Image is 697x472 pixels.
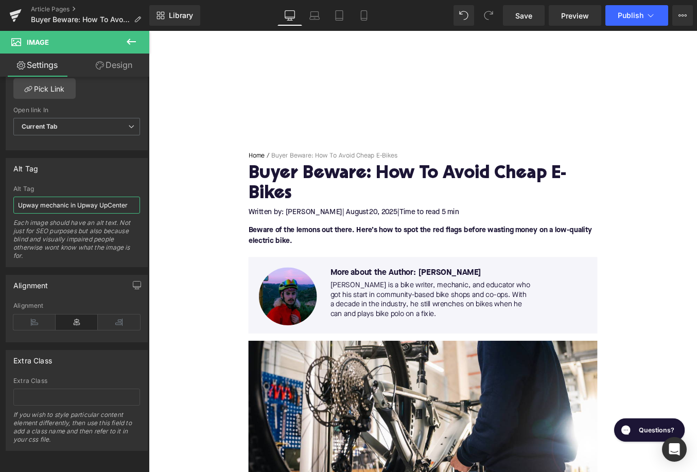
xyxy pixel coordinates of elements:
[13,411,140,450] div: If you wish to style particular content element differently, then use this field to add a class n...
[352,5,376,26] a: Mobile
[132,136,139,147] span: /
[169,11,193,20] span: Library
[618,11,643,20] span: Publish
[515,10,532,21] span: Save
[327,5,352,26] a: Tablet
[13,219,140,267] div: Each image should have an alt text. Not just for SEO purposes but also because blind and visually...
[13,107,140,114] div: Open link In
[31,5,149,13] a: Article Pages
[13,377,140,384] div: Extra Class
[13,197,140,214] input: Your alt tags go here
[13,275,48,290] div: Alignment
[13,302,140,309] div: Alignment
[283,202,285,211] span: |
[113,136,510,152] nav: breadcrumbs
[77,54,151,77] a: Design
[302,5,327,26] a: Laptop
[250,202,283,211] span: 20, 2025
[220,202,250,211] span: | August
[206,284,434,327] p: [PERSON_NAME] is a bike writer, mechanic, and educator who got his start in community-based bike ...
[605,5,668,26] button: Publish
[549,5,601,26] a: Preview
[31,15,130,24] span: Buyer Beware: How To Avoid Cheap E-Bikes
[113,201,510,212] p: Written by: [PERSON_NAME]
[113,136,132,147] a: Home
[672,5,693,26] button: More
[454,5,474,26] button: Undo
[27,38,49,46] span: Image
[662,437,687,462] div: Open Intercom Messenger
[524,436,613,470] iframe: Gorgias live chat messenger
[113,152,510,197] h1: Buyer Beware: How To Avoid Cheap E-Bikes
[277,5,302,26] a: Desktop
[206,269,434,281] p: More about the Author: [PERSON_NAME]
[13,351,52,365] div: Extra Class
[13,185,140,193] div: Alt Tag
[561,10,589,21] span: Preview
[22,123,58,130] b: Current Tab
[478,5,499,26] button: Redo
[149,5,200,26] a: New Library
[13,159,38,173] div: Alt Tag
[13,78,76,99] a: Pick Link
[113,222,503,243] font: Beware of the lemons out there. Here’s how to spot the red flags before wasting money on a low-qu...
[285,202,353,211] span: Time to read 5 min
